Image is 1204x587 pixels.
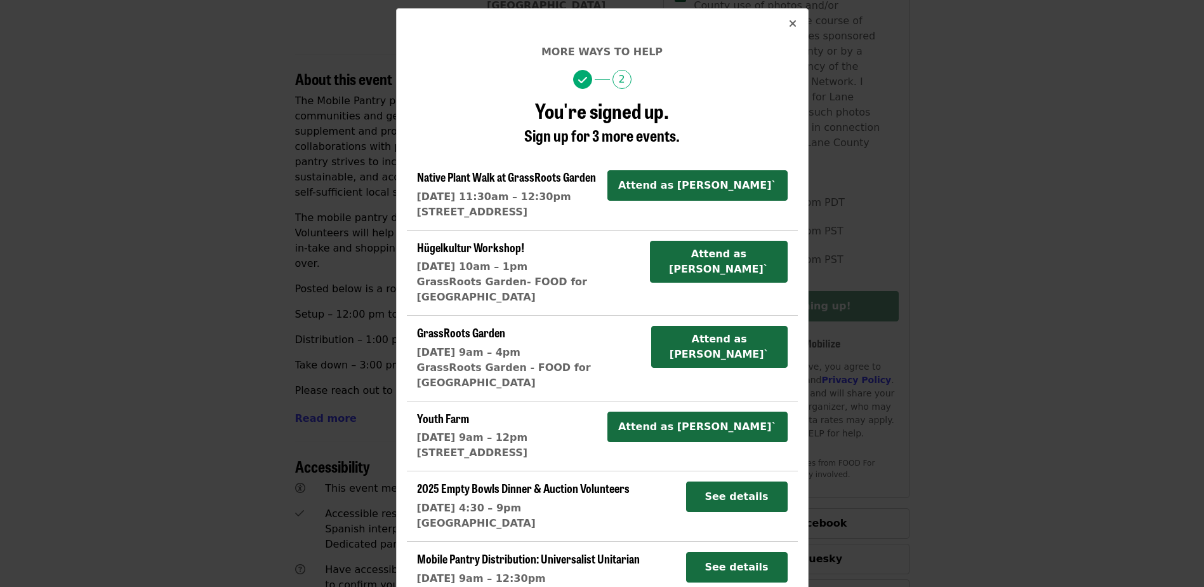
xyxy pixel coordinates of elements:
a: Youth Farm[DATE] 9am – 12pm[STREET_ADDRESS] [417,412,528,461]
div: [STREET_ADDRESS] [417,445,528,461]
button: Attend as [PERSON_NAME]` [607,170,788,201]
span: Hügelkultur Workshop! [417,239,524,255]
div: [DATE] 11:30am – 12:30pm [417,189,596,205]
a: 2025 Empty Bowls Dinner & Auction Volunteers[DATE] 4:30 – 9pm[GEOGRAPHIC_DATA] [417,482,630,531]
button: See details [686,552,788,583]
span: 2 [612,70,632,89]
a: See details [686,490,788,503]
i: check icon [578,74,587,86]
div: [GEOGRAPHIC_DATA] [417,516,630,531]
span: Native Plant Walk at GrassRoots Garden [417,168,596,185]
a: GrassRoots Garden[DATE] 9am – 4pmGrassRoots Garden - FOOD for [GEOGRAPHIC_DATA] [417,326,641,391]
div: [DATE] 4:30 – 9pm [417,501,630,516]
i: times icon [789,18,797,30]
button: Close [777,9,808,39]
div: [DATE] 10am – 1pm [417,259,640,274]
div: GrassRoots Garden - FOOD for [GEOGRAPHIC_DATA] [417,360,641,391]
span: Sign up for 3 more events. [524,124,680,146]
a: Native Plant Walk at GrassRoots Garden[DATE] 11:30am – 12:30pm[STREET_ADDRESS] [417,170,596,220]
button: Attend as [PERSON_NAME]` [650,241,787,283]
a: See details [686,561,788,573]
div: [DATE] 9am – 4pm [417,345,641,360]
span: More ways to help [541,46,663,58]
span: You're signed up. [535,95,669,125]
div: [DATE] 9am – 12:30pm [417,571,640,586]
button: Attend as [PERSON_NAME]` [651,326,788,368]
span: GrassRoots Garden [417,324,505,341]
div: GrassRoots Garden- FOOD for [GEOGRAPHIC_DATA] [417,274,640,305]
button: Attend as [PERSON_NAME]` [607,412,788,442]
div: [DATE] 9am – 12pm [417,430,528,445]
button: See details [686,482,788,512]
span: Youth Farm [417,410,469,426]
span: Mobile Pantry Distribution: Universalist Unitarian [417,550,640,567]
a: Hügelkultur Workshop![DATE] 10am – 1pmGrassRoots Garden- FOOD for [GEOGRAPHIC_DATA] [417,241,640,306]
div: [STREET_ADDRESS] [417,205,596,220]
span: 2025 Empty Bowls Dinner & Auction Volunteers [417,480,630,496]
